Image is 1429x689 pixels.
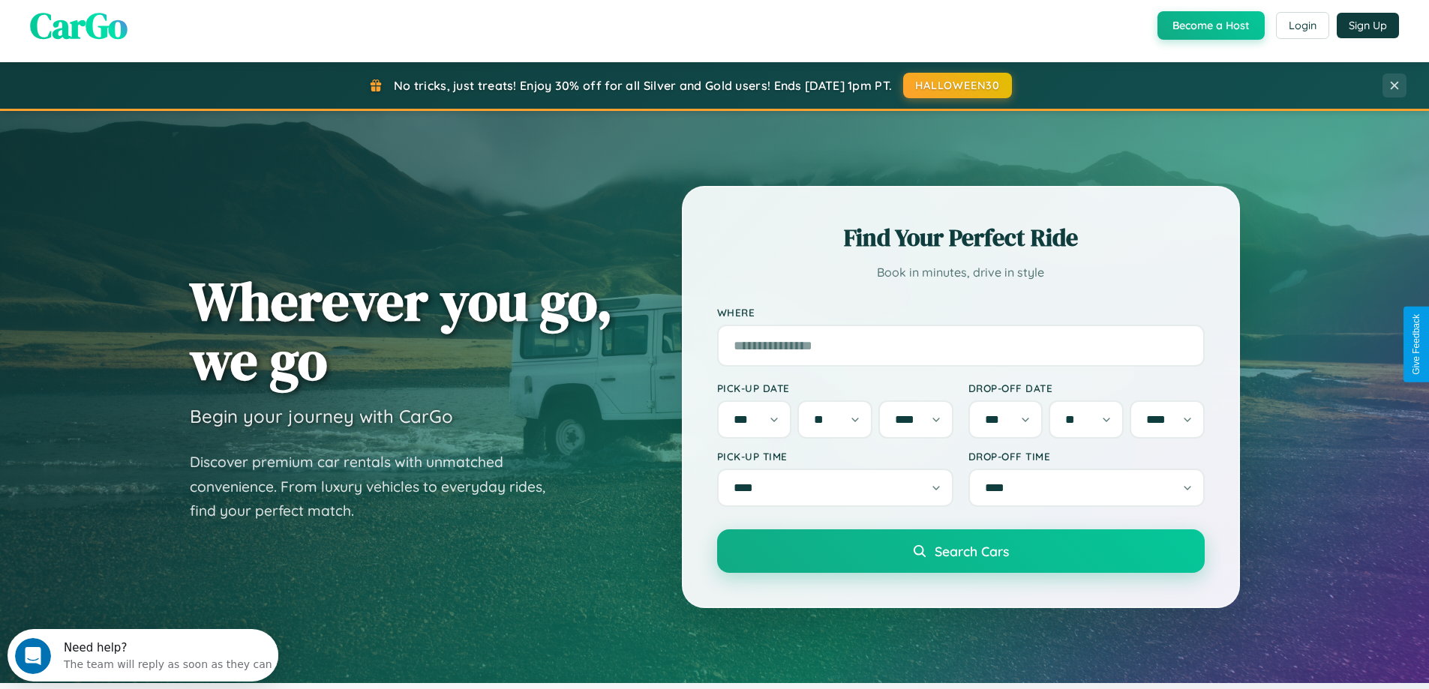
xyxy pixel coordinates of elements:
[717,262,1205,283] p: Book in minutes, drive in style
[8,629,278,682] iframe: Intercom live chat discovery launcher
[394,78,892,93] span: No tricks, just treats! Enjoy 30% off for all Silver and Gold users! Ends [DATE] 1pm PT.
[717,382,953,394] label: Pick-up Date
[190,271,613,390] h1: Wherever you go, we go
[935,543,1009,559] span: Search Cars
[190,405,453,427] h3: Begin your journey with CarGo
[56,25,265,40] div: The team will reply as soon as they can
[6,6,279,47] div: Open Intercom Messenger
[968,382,1205,394] label: Drop-off Date
[30,1,128,50] span: CarGo
[717,221,1205,254] h2: Find Your Perfect Ride
[717,306,1205,319] label: Where
[1337,13,1399,38] button: Sign Up
[1157,11,1265,40] button: Become a Host
[968,450,1205,463] label: Drop-off Time
[717,450,953,463] label: Pick-up Time
[15,638,51,674] iframe: Intercom live chat
[903,73,1012,98] button: HALLOWEEN30
[717,529,1205,573] button: Search Cars
[1276,12,1329,39] button: Login
[56,13,265,25] div: Need help?
[1411,314,1421,375] div: Give Feedback
[190,450,565,523] p: Discover premium car rentals with unmatched convenience. From luxury vehicles to everyday rides, ...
